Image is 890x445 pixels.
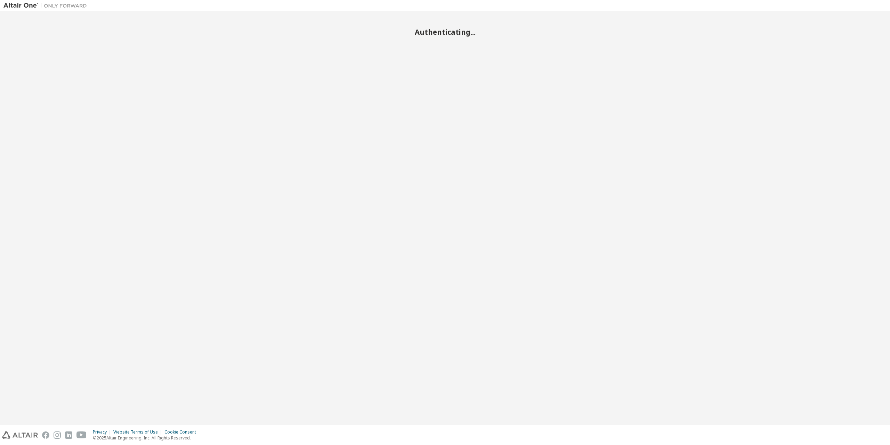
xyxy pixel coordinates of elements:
img: instagram.svg [54,431,61,439]
img: linkedin.svg [65,431,72,439]
div: Website Terms of Use [113,429,164,435]
div: Cookie Consent [164,429,200,435]
img: altair_logo.svg [2,431,38,439]
img: Altair One [3,2,90,9]
div: Privacy [93,429,113,435]
p: © 2025 Altair Engineering, Inc. All Rights Reserved. [93,435,200,441]
img: youtube.svg [76,431,87,439]
img: facebook.svg [42,431,49,439]
h2: Authenticating... [3,27,887,37]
